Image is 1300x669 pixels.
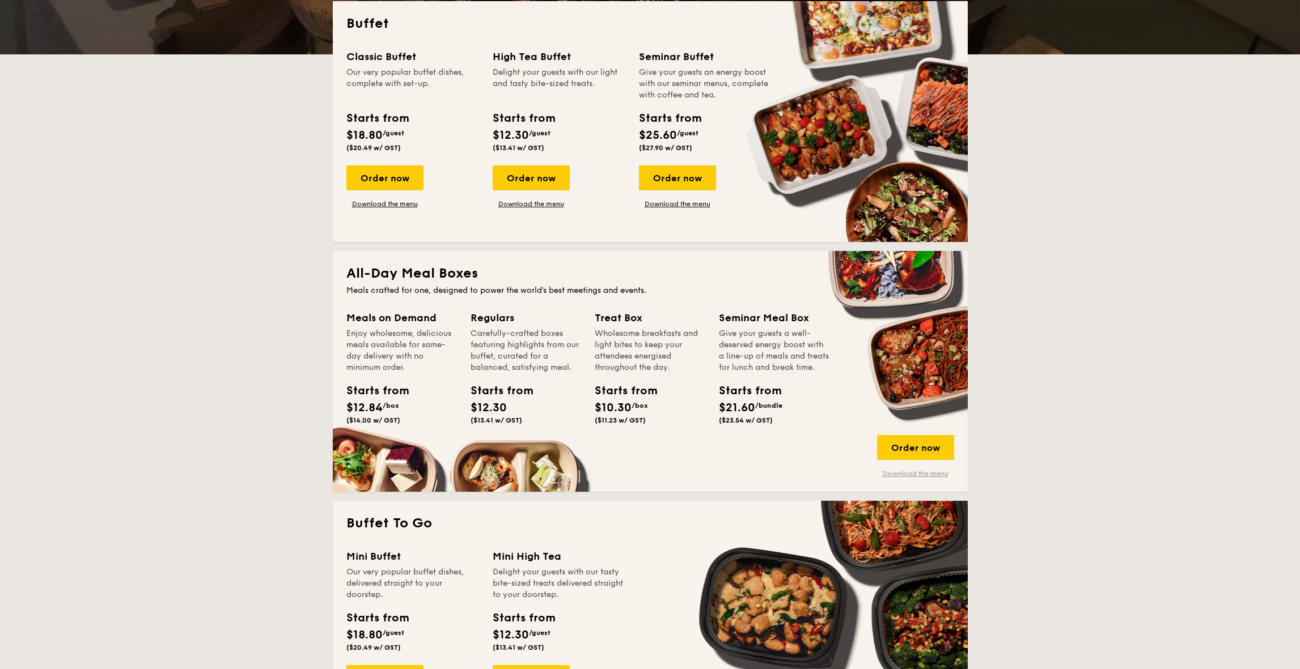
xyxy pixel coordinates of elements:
[346,199,424,208] a: Download the menu
[383,629,404,637] span: /guest
[346,67,479,101] div: Our very popular buffet dishes, complete with set-up.
[346,610,408,627] div: Starts from
[346,49,479,65] div: Classic Buffet
[719,310,829,326] div: Seminar Meal Box
[493,199,570,208] a: Download the menu
[346,644,401,651] span: ($20.49 w/ GST)
[639,199,716,208] a: Download the menu
[346,548,479,564] div: Mini Buffet
[346,144,401,152] span: ($20.49 w/ GST)
[639,67,772,101] div: Give your guests an energy boost with our seminar menus, complete with coffee and tea.
[471,401,507,415] span: $12.30
[383,129,404,137] span: /guest
[346,382,397,399] div: Starts from
[493,644,544,651] span: ($13.41 w/ GST)
[346,416,400,424] span: ($14.00 w/ GST)
[493,566,625,600] div: Delight your guests with our tasty bite-sized treats delivered straight to your doorstep.
[595,416,646,424] span: ($11.23 w/ GST)
[877,469,954,478] a: Download the menu
[471,382,522,399] div: Starts from
[632,402,648,410] span: /box
[493,165,570,190] div: Order now
[346,401,383,415] span: $12.84
[639,129,677,142] span: $25.60
[493,129,529,142] span: $12.30
[346,566,479,600] div: Our very popular buffet dishes, delivered straight to your doorstep.
[493,49,625,65] div: High Tea Buffet
[595,328,705,373] div: Wholesome breakfasts and light bites to keep your attendees energised throughout the day.
[493,67,625,101] div: Delight your guests with our light and tasty bite-sized treats.
[493,548,625,564] div: Mini High Tea
[346,310,457,326] div: Meals on Demand
[471,416,522,424] span: ($13.41 w/ GST)
[346,628,383,642] span: $18.80
[639,49,772,65] div: Seminar Buffet
[595,310,705,326] div: Treat Box
[595,382,646,399] div: Starts from
[595,401,632,415] span: $10.30
[493,628,529,642] span: $12.30
[639,144,692,152] span: ($27.90 w/ GST)
[493,110,554,127] div: Starts from
[471,310,581,326] div: Regulars
[346,514,954,532] h2: Buffet To Go
[493,610,554,627] div: Starts from
[755,402,782,410] span: /bundle
[719,382,770,399] div: Starts from
[639,165,716,190] div: Order now
[471,328,581,373] div: Carefully-crafted boxes featuring highlights from our buffet, curated for a balanced, satisfying ...
[493,144,544,152] span: ($13.41 w/ GST)
[529,629,551,637] span: /guest
[346,265,954,283] h2: All-Day Meal Boxes
[529,129,551,137] span: /guest
[346,110,408,127] div: Starts from
[877,435,954,460] div: Order now
[719,416,773,424] span: ($23.54 w/ GST)
[383,402,399,410] span: /box
[639,110,701,127] div: Starts from
[719,401,755,415] span: $21.60
[346,129,383,142] span: $18.80
[719,328,829,373] div: Give your guests a well-deserved energy boost with a line-up of meals and treats for lunch and br...
[346,328,457,373] div: Enjoy wholesome, delicious meals available for same-day delivery with no minimum order.
[346,165,424,190] div: Order now
[346,15,954,33] h2: Buffet
[677,129,698,137] span: /guest
[346,285,954,296] div: Meals crafted for one, designed to power the world's best meetings and events.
